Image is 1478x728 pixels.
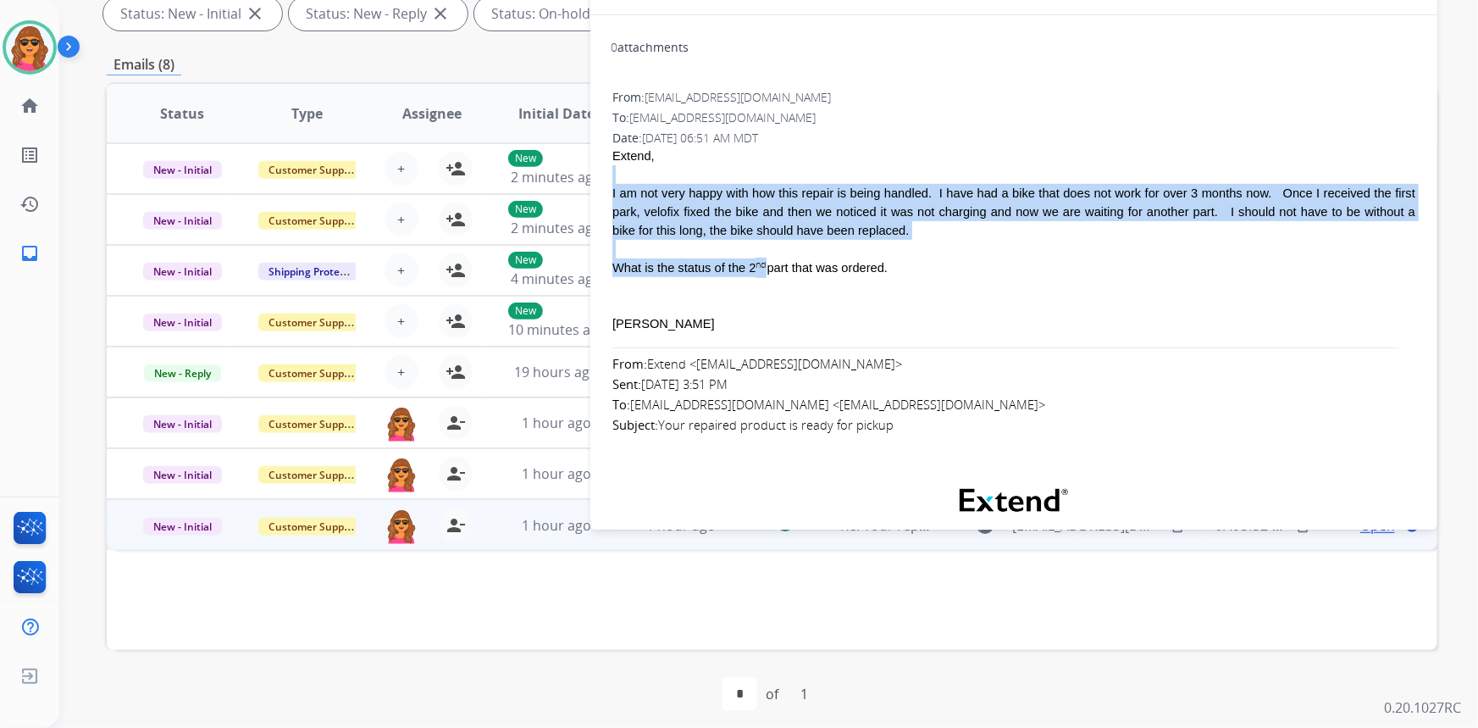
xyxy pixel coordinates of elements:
[258,364,368,382] span: Customer Support
[612,147,1415,165] div: Extend,
[508,201,543,218] p: New
[1169,518,1184,533] mat-icon: content_copy
[522,464,591,483] span: 1 hour ago
[385,253,418,287] button: +
[612,396,630,413] b: To:
[514,363,598,381] span: 19 hours ago
[397,260,405,281] span: +
[766,684,778,704] div: of
[291,103,323,124] span: Type
[612,184,1415,240] div: I am not very happy with how this repair is being handled. I have had a bike that does not work f...
[446,464,466,484] mat-icon: person_remove
[1404,518,1420,533] mat-icon: language
[107,54,181,75] p: Emails (8)
[245,3,265,24] mat-icon: close
[160,103,204,124] span: Status
[508,303,543,320] p: New
[508,150,543,167] p: New
[446,362,466,382] mat-icon: person_add
[1215,516,1463,535] span: c7f93f52-37fd-475d-8853-c4966f6157b3
[841,516,1129,535] span: Re: Your repaired product is ready for pickup
[397,158,405,179] span: +
[143,161,222,179] span: New - Initial
[446,413,466,433] mat-icon: person_remove
[430,3,451,24] mat-icon: close
[522,516,591,535] span: 1 hour ago
[143,263,222,281] span: New - Initial
[446,158,466,179] mat-icon: person_add
[612,314,1415,333] div: [PERSON_NAME]
[258,212,368,230] span: Customer Support
[143,466,222,484] span: New - Initial
[511,270,601,288] span: 4 minutes ago
[611,39,617,55] span: 0
[397,311,405,331] span: +
[385,355,418,389] button: +
[612,130,1415,147] div: Date:
[258,518,368,536] span: Customer Support
[508,320,606,339] span: 10 minutes ago
[143,518,222,536] span: New - Initial
[258,314,368,331] span: Customer Support
[385,406,418,442] img: agent-avatar
[446,260,466,281] mat-icon: person_add
[385,203,418,236] button: +
[522,414,591,432] span: 1 hour ago
[385,152,418,186] button: +
[446,209,466,230] mat-icon: person_add
[642,130,758,146] span: [DATE] 06:51 AM MDT
[612,355,1045,433] font: Extend <[EMAIL_ADDRESS][DOMAIN_NAME]> [DATE] 3:51 PM [EMAIL_ADDRESS][DOMAIN_NAME] <[EMAIL_ADDRESS...
[612,355,647,372] b: From:
[402,103,462,124] span: Assignee
[6,24,53,71] img: avatar
[143,212,222,230] span: New - Initial
[612,89,1415,106] div: From:
[511,219,601,237] span: 2 minutes ago
[144,364,221,382] span: New - Reply
[19,243,40,264] mat-icon: inbox
[446,311,466,331] mat-icon: person_add
[258,415,368,433] span: Customer Support
[612,416,658,433] b: Subject:
[258,466,368,484] span: Customer Support
[397,362,405,382] span: +
[385,304,418,338] button: +
[612,109,1415,126] div: To:
[385,457,418,492] img: agent-avatar
[960,489,1068,512] img: Extend Logo
[143,314,222,331] span: New - Initial
[629,109,816,125] span: [EMAIL_ADDRESS][DOMAIN_NAME]
[19,194,40,214] mat-icon: history
[645,89,831,105] span: [EMAIL_ADDRESS][DOMAIN_NAME]
[143,415,222,433] span: New - Initial
[1294,518,1309,533] mat-icon: content_copy
[756,258,767,270] sup: nd
[258,161,368,179] span: Customer Support
[19,145,40,165] mat-icon: list_alt
[511,168,601,186] span: 2 minutes ago
[397,209,405,230] span: +
[508,252,543,269] p: New
[646,516,716,535] span: 1 hour ago
[611,39,689,56] div: attachments
[1384,697,1461,718] p: 0.20.1027RC
[19,96,40,116] mat-icon: home
[612,258,1415,277] div: What is the status of the 2 part that was ordered.
[787,677,822,711] div: 1
[258,263,374,281] span: Shipping Protection
[446,515,466,536] mat-icon: person_remove
[612,375,641,392] b: Sent:
[518,103,595,124] span: Initial Date
[385,508,418,544] img: agent-avatar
